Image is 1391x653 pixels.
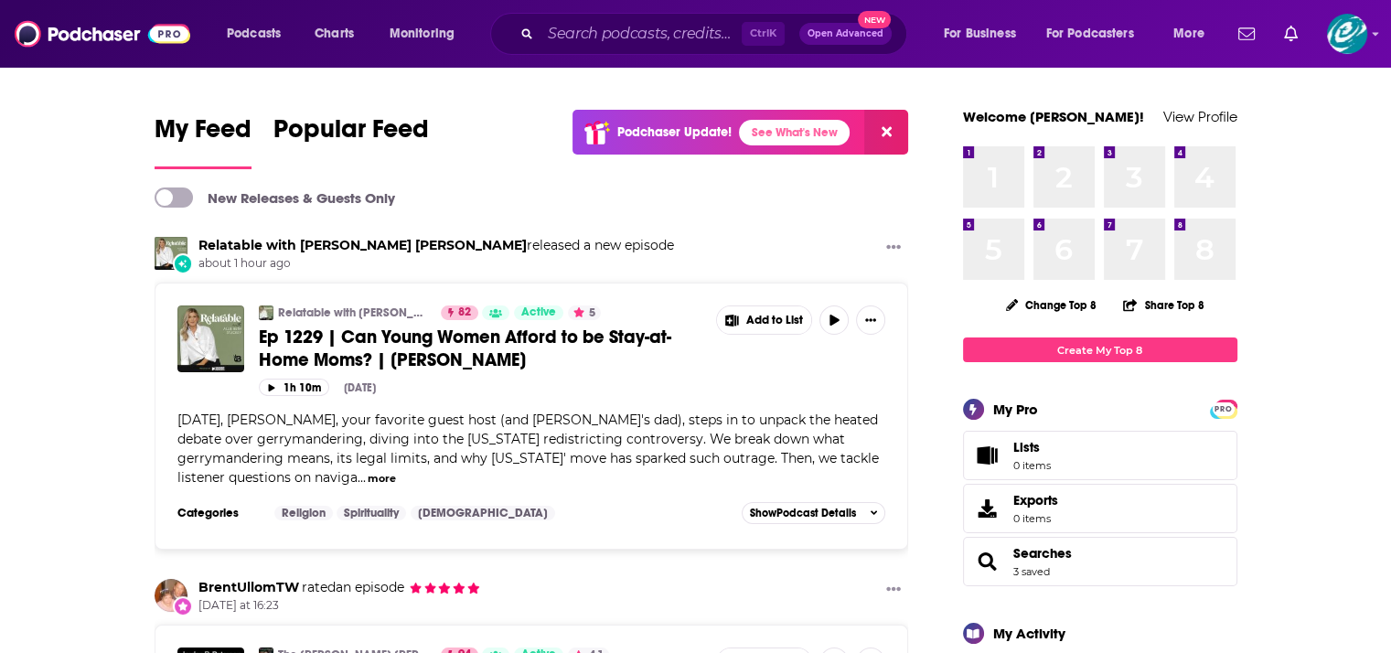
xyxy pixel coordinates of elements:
button: Show More Button [879,579,908,602]
div: New Episode [173,253,193,273]
span: Searches [963,537,1237,586]
img: BrentUllomTW [155,579,187,612]
button: Show More Button [717,306,812,334]
a: Religion [274,506,333,520]
span: BrentUllomTW's Rating: 5 out of 5 [408,581,480,594]
span: rated [302,579,336,595]
div: New Rating [173,596,193,616]
img: User Profile [1327,14,1367,54]
a: New Releases & Guests Only [155,187,395,208]
a: Searches [969,549,1006,574]
span: For Podcasters [1046,21,1134,47]
a: See What's New [739,120,850,145]
span: Lists [969,443,1006,468]
span: Charts [315,21,354,47]
a: [DEMOGRAPHIC_DATA] [411,506,555,520]
span: Podcasts [227,21,281,47]
a: BrentUllomTW [198,579,299,595]
a: Relatable with [PERSON_NAME] [PERSON_NAME] [278,305,429,320]
h3: Categories [177,506,260,520]
div: My Pro [993,401,1038,418]
span: New [858,11,891,28]
div: Search podcasts, credits, & more... [508,13,925,55]
button: open menu [214,19,305,48]
span: Show Podcast Details [750,507,856,519]
a: 3 saved [1013,565,1050,578]
img: Relatable with Allie Beth Stuckey [259,305,273,320]
a: Show notifications dropdown [1277,18,1305,49]
a: Popular Feed [273,113,429,169]
span: Popular Feed [273,113,429,155]
span: Open Advanced [808,29,883,38]
input: Search podcasts, credits, & more... [540,19,742,48]
span: 82 [458,304,471,322]
span: Exports [969,496,1006,521]
button: 1h 10m [259,379,329,396]
button: more [368,471,396,487]
button: open menu [931,19,1039,48]
button: Show More Button [879,237,908,260]
img: Ep 1229 | Can Young Women Afford to be Stay-at-Home Moms? | Ron Simmons [177,305,244,372]
span: My Feed [155,113,251,155]
img: Relatable with Allie Beth Stuckey [155,237,187,270]
a: Spirituality [337,506,406,520]
button: Change Top 8 [995,294,1108,316]
a: View Profile [1163,108,1237,125]
span: Logged in as Resurrection [1327,14,1367,54]
span: Lists [1013,439,1040,455]
a: Active [514,305,563,320]
span: Exports [1013,492,1058,508]
button: open menu [1034,19,1161,48]
button: Show profile menu [1327,14,1367,54]
a: Ep 1229 | Can Young Women Afford to be Stay-at-Home Moms? | [PERSON_NAME] [259,326,703,371]
a: Lists [963,431,1237,480]
button: open menu [1161,19,1227,48]
span: PRO [1213,402,1235,416]
span: Lists [1013,439,1051,455]
span: Add to List [746,314,803,327]
span: Ep 1229 | Can Young Women Afford to be Stay-at-Home Moms? | [PERSON_NAME] [259,326,671,371]
a: Exports [963,484,1237,533]
button: Share Top 8 [1122,287,1204,323]
span: More [1173,21,1204,47]
a: Show notifications dropdown [1231,18,1262,49]
a: Searches [1013,545,1072,562]
span: an episode [299,579,404,595]
span: about 1 hour ago [198,256,674,272]
span: 0 items [1013,512,1058,525]
a: 82 [441,305,478,320]
span: ... [358,469,366,486]
div: My Activity [993,625,1065,642]
span: Active [521,304,556,322]
button: ShowPodcast Details [742,502,886,524]
span: [DATE] at 16:23 [198,598,481,614]
span: For Business [944,21,1016,47]
div: [DATE] [344,381,376,394]
a: Welcome [PERSON_NAME]! [963,108,1144,125]
span: Monitoring [390,21,455,47]
a: Create My Top 8 [963,337,1237,362]
button: Show More Button [856,305,885,335]
a: Charts [303,19,365,48]
p: Podchaser Update! [617,124,732,140]
span: Ctrl K [742,22,785,46]
a: Relatable with Allie Beth Stuckey [198,237,527,253]
button: open menu [377,19,478,48]
button: 5 [568,305,601,320]
span: [DATE], [PERSON_NAME], your favorite guest host (and [PERSON_NAME]'s dad), steps in to unpack the... [177,412,879,486]
img: Podchaser - Follow, Share and Rate Podcasts [15,16,190,51]
span: 0 items [1013,459,1051,472]
a: PRO [1213,401,1235,415]
button: Open AdvancedNew [799,23,892,45]
a: My Feed [155,113,251,169]
h3: released a new episode [198,237,674,254]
